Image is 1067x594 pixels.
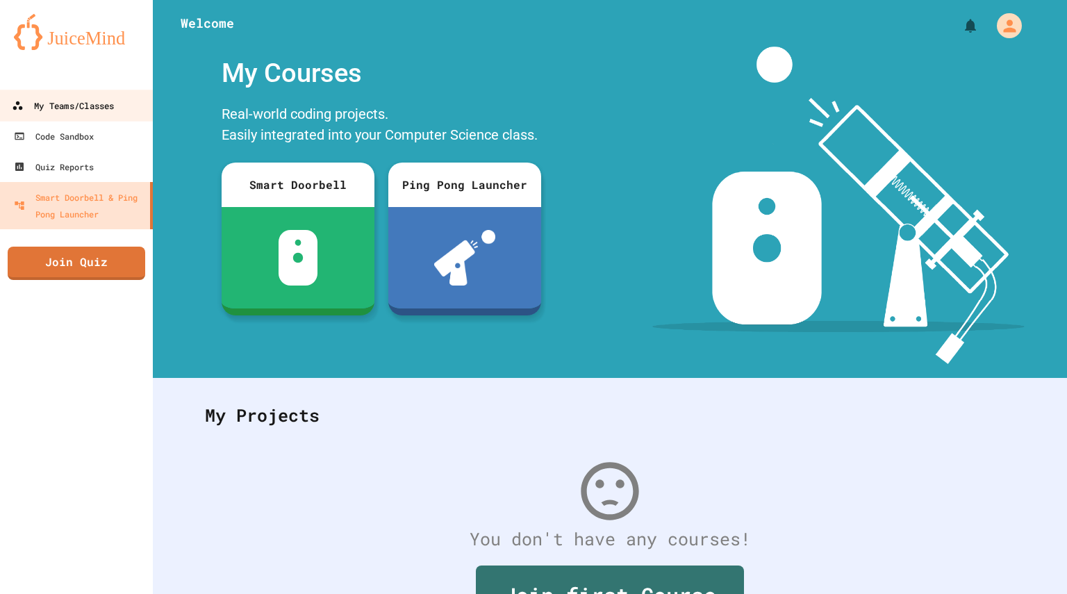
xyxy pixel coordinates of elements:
div: Quiz Reports [14,158,94,175]
div: Real-world coding projects. Easily integrated into your Computer Science class. [215,100,548,152]
div: Smart Doorbell [222,163,374,207]
div: My Notifications [936,14,982,38]
div: You don't have any courses! [191,526,1029,552]
img: sdb-white.svg [279,230,318,286]
div: My Teams/Classes [12,97,114,115]
img: banner-image-my-projects.png [652,47,1025,364]
img: logo-orange.svg [14,14,139,50]
div: Ping Pong Launcher [388,163,541,207]
div: My Courses [215,47,548,100]
a: Join Quiz [8,247,145,280]
div: Code Sandbox [14,128,94,145]
div: Smart Doorbell & Ping Pong Launcher [14,189,144,222]
div: My Account [982,10,1025,42]
div: My Projects [191,388,1029,443]
img: ppl-with-ball.png [434,230,496,286]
